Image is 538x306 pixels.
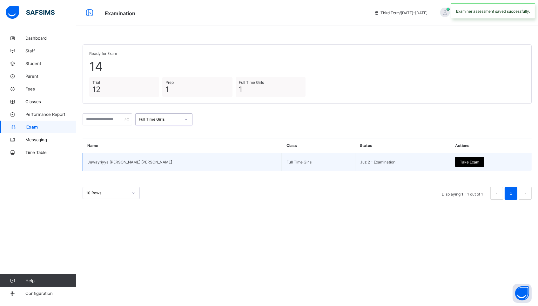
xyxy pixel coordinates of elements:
img: safsims [6,6,55,19]
span: Help [25,278,76,283]
span: Parent [25,74,76,79]
span: 12 [92,85,156,94]
span: Performance Report [25,112,76,117]
li: Displaying 1 - 1 out of 1 [437,187,488,200]
div: 10 Rows [86,191,128,196]
li: 1 [505,187,517,200]
a: 1 [508,189,514,197]
span: 1 [165,85,229,94]
span: Student [25,61,76,66]
th: Status [355,138,450,153]
th: Actions [450,138,532,153]
span: Exam [26,124,76,130]
th: Class [282,138,355,153]
span: Time Table [25,150,76,155]
span: session/term information [374,10,427,15]
span: 1 [239,85,302,94]
td: Juwayriyya [PERSON_NAME] [PERSON_NAME] [83,153,282,171]
span: Examination [105,10,135,17]
span: 14 [89,59,525,74]
span: Dashboard [25,36,76,41]
span: Staff [25,48,76,53]
span: Classes [25,99,76,104]
span: Full Time Girls [239,80,302,85]
span: Fees [25,86,76,91]
li: 上一页 [490,187,503,200]
td: Full Time Girls [282,153,355,171]
span: Ready for Exam [89,51,525,56]
div: Full Time Girls [139,117,181,122]
span: Trial [92,80,156,85]
button: Open asap [513,284,532,303]
span: Configuration [25,291,76,296]
li: 下一页 [519,187,532,200]
span: Take Exam [460,160,479,164]
span: Messaging [25,137,76,142]
th: Name [83,138,282,153]
div: Examiner assessment saved successfully. [451,3,535,18]
span: Prep [165,80,229,85]
div: SheikhUzair [434,8,523,18]
button: prev page [490,187,503,200]
button: next page [519,187,532,200]
td: Juz 2 - Examination [355,153,450,171]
